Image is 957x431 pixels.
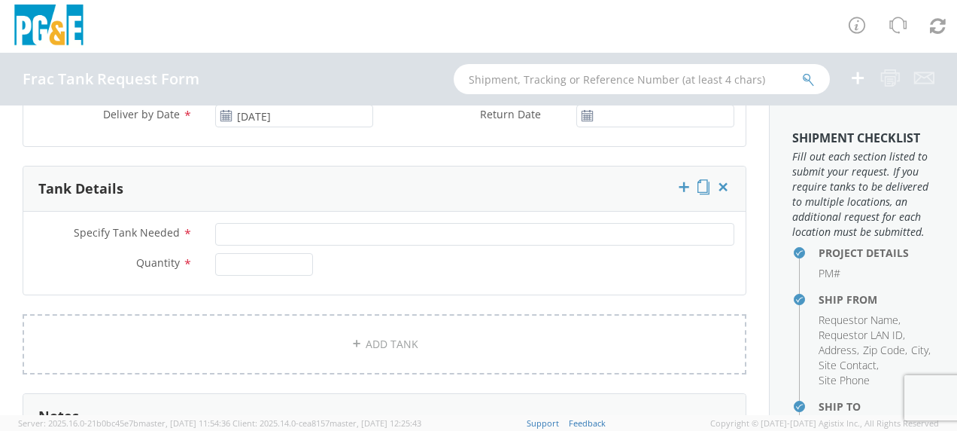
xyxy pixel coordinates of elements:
[23,71,199,87] h4: Frac Tank Request Form
[74,225,180,240] span: Specify Tank Needed
[819,401,934,412] h4: Ship To
[569,417,606,429] a: Feedback
[232,417,421,429] span: Client: 2025.14.0-cea8157
[11,5,87,49] img: pge-logo-06675f144f4cfa6a6814.png
[819,343,857,357] span: Address
[792,132,934,145] h3: Shipment Checklist
[819,343,859,358] li: ,
[38,409,79,424] h3: Notes
[819,294,934,305] h4: Ship From
[911,343,931,358] li: ,
[819,358,876,372] span: Site Contact
[819,313,898,327] span: Requestor Name
[863,343,907,358] li: ,
[527,417,559,429] a: Support
[819,266,840,280] span: PM#
[103,107,180,121] span: Deliver by Date
[38,182,123,197] h3: Tank Details
[819,313,901,328] li: ,
[18,417,230,429] span: Server: 2025.16.0-21b0bc45e7b
[138,417,230,429] span: master, [DATE] 11:54:36
[792,149,934,240] span: Fill out each section listed to submit your request. If you require tanks to be delivered to mult...
[911,343,928,357] span: City
[819,328,905,343] li: ,
[710,417,939,429] span: Copyright © [DATE]-[DATE] Agistix Inc., All Rights Reserved
[819,247,934,258] h4: Project Details
[330,417,421,429] span: master, [DATE] 12:25:43
[136,255,180,270] span: Quantity
[819,373,870,387] span: Site Phone
[23,314,746,374] a: ADD TANK
[863,343,905,357] span: Zip Code
[819,358,879,373] li: ,
[819,328,903,342] span: Requestor LAN ID
[480,107,541,121] span: Return Date
[454,64,830,94] input: Shipment, Tracking or Reference Number (at least 4 chars)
